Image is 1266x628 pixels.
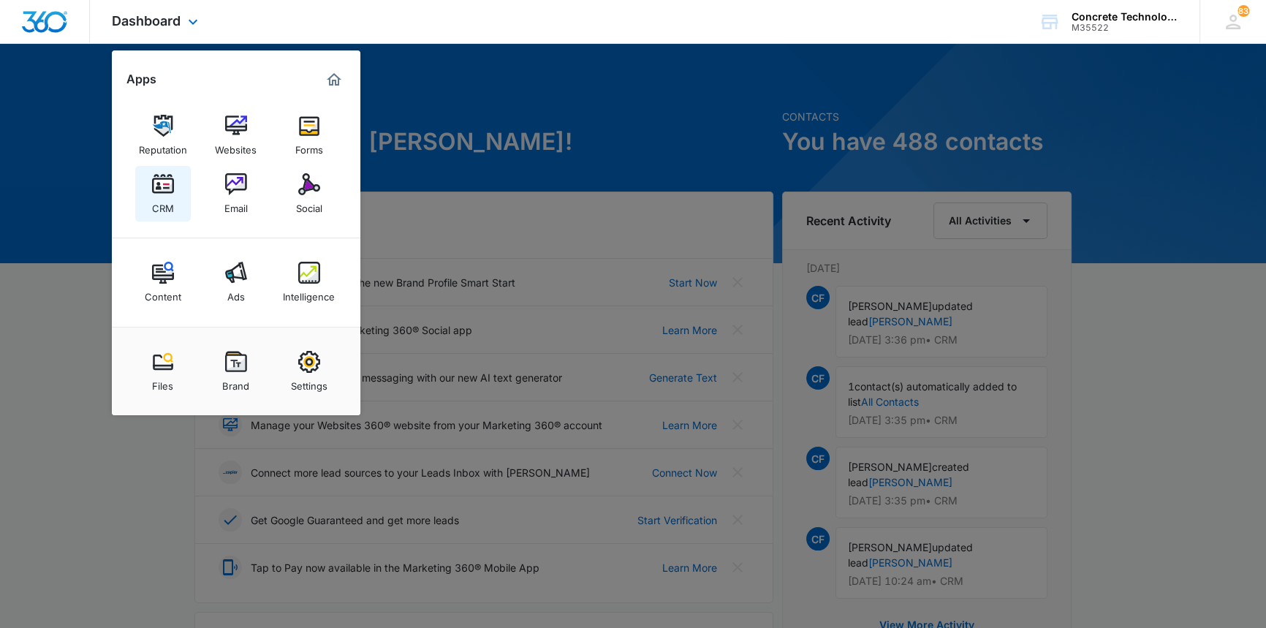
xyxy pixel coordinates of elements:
[208,254,264,310] a: Ads
[281,166,337,222] a: Social
[291,373,327,392] div: Settings
[135,344,191,399] a: Files
[135,254,191,310] a: Content
[112,13,181,29] span: Dashboard
[152,373,173,392] div: Files
[135,166,191,222] a: CRM
[139,137,187,156] div: Reputation
[295,137,323,156] div: Forms
[1237,5,1249,17] span: 83
[152,195,174,214] div: CRM
[126,72,156,86] h2: Apps
[135,107,191,163] a: Reputation
[296,195,322,214] div: Social
[208,166,264,222] a: Email
[1072,23,1178,33] div: account id
[224,195,248,214] div: Email
[215,137,257,156] div: Websites
[1237,5,1249,17] div: notifications count
[283,284,335,303] div: Intelligence
[1072,11,1178,23] div: account name
[145,284,181,303] div: Content
[281,254,337,310] a: Intelligence
[281,344,337,399] a: Settings
[208,107,264,163] a: Websites
[227,284,245,303] div: Ads
[222,373,249,392] div: Brand
[281,107,337,163] a: Forms
[322,68,346,91] a: Marketing 360® Dashboard
[208,344,264,399] a: Brand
